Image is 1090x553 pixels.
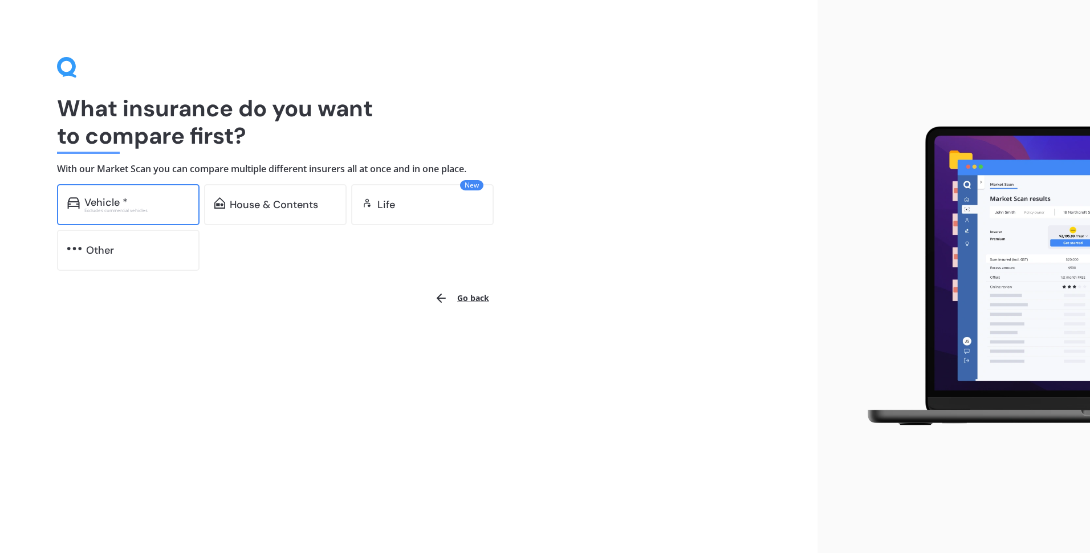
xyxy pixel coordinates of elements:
[214,197,225,209] img: home-and-contents.b802091223b8502ef2dd.svg
[460,180,483,190] span: New
[84,208,189,213] div: Excludes commercial vehicles
[361,197,373,209] img: life.f720d6a2d7cdcd3ad642.svg
[377,199,395,210] div: Life
[84,197,128,208] div: Vehicle *
[86,245,114,256] div: Other
[428,284,496,312] button: Go back
[230,199,318,210] div: House & Contents
[67,243,82,254] img: other.81dba5aafe580aa69f38.svg
[67,197,80,209] img: car.f15378c7a67c060ca3f3.svg
[851,120,1090,433] img: laptop.webp
[57,95,760,149] h1: What insurance do you want to compare first?
[57,163,760,175] h4: With our Market Scan you can compare multiple different insurers all at once and in one place.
